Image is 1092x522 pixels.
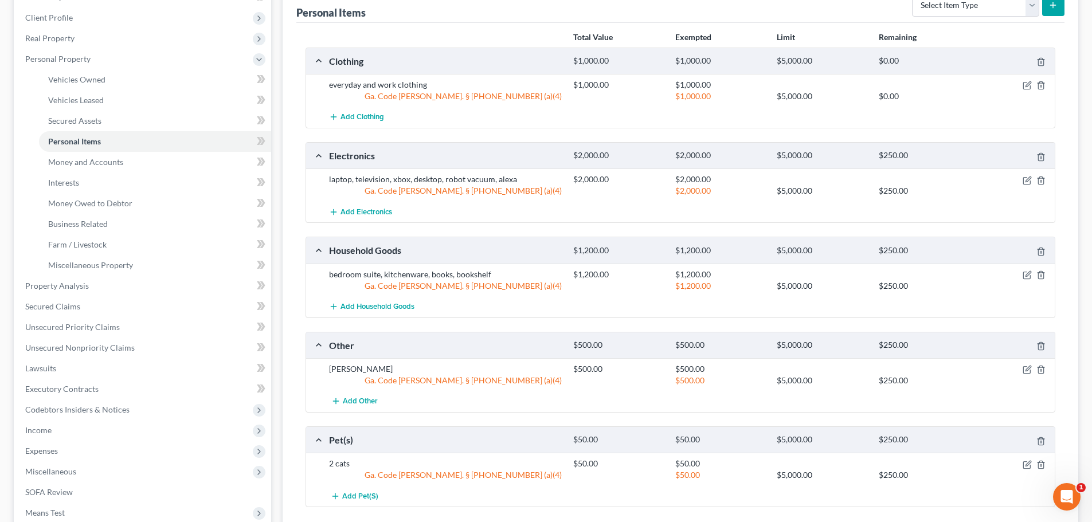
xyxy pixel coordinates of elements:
div: $5,000.00 [771,56,872,66]
span: Executory Contracts [25,384,99,394]
div: $50.00 [670,469,771,481]
a: Miscellaneous Property [39,255,271,276]
span: Secured Assets [48,116,101,125]
span: Expenses [25,446,58,456]
span: Add Other [343,397,378,406]
div: Other [323,339,567,351]
a: Lawsuits [16,358,271,379]
div: $5,000.00 [771,340,872,351]
div: $5,000.00 [771,375,872,386]
div: Electronics [323,150,567,162]
span: Personal Property [25,54,91,64]
div: Ga. Code [PERSON_NAME]. § [PHONE_NUMBER] (a)(4) [323,185,567,197]
a: Executory Contracts [16,379,271,399]
a: Secured Claims [16,296,271,317]
strong: Exempted [675,32,711,42]
span: Secured Claims [25,301,80,311]
a: Unsecured Nonpriority Claims [16,337,271,358]
span: Property Analysis [25,281,89,291]
a: Vehicles Owned [39,69,271,90]
span: SOFA Review [25,487,73,497]
span: Add Pet(s) [342,492,378,501]
button: Add Clothing [329,107,384,128]
div: $250.00 [873,185,974,197]
div: $250.00 [873,340,974,351]
span: Income [25,425,52,435]
a: Unsecured Priority Claims [16,317,271,337]
button: Add Household Goods [329,296,414,317]
div: $2,000.00 [670,150,771,161]
span: Real Property [25,33,75,43]
div: $50.00 [567,434,669,445]
div: $2,000.00 [567,150,669,161]
div: $1,000.00 [567,79,669,91]
a: Money Owed to Debtor [39,193,271,214]
a: Personal Items [39,131,271,152]
div: $500.00 [567,340,669,351]
span: Client Profile [25,13,73,22]
strong: Limit [777,32,795,42]
div: Household Goods [323,244,567,256]
a: Interests [39,172,271,193]
div: $250.00 [873,280,974,292]
div: $1,200.00 [567,245,669,256]
div: Ga. Code [PERSON_NAME]. § [PHONE_NUMBER] (a)(4) [323,469,567,481]
span: Vehicles Owned [48,74,105,84]
a: SOFA Review [16,482,271,503]
span: Add Electronics [340,207,392,217]
div: $1,000.00 [670,79,771,91]
div: $0.00 [873,91,974,102]
div: laptop, television, xbox, desktop, robot vacuum, alexa [323,174,567,185]
div: $0.00 [873,56,974,66]
span: 1 [1077,483,1086,492]
div: Ga. Code [PERSON_NAME]. § [PHONE_NUMBER] (a)(4) [323,280,567,292]
div: Pet(s) [323,434,567,446]
div: $1,200.00 [670,245,771,256]
div: 2 cats [323,458,567,469]
span: Money and Accounts [48,157,123,167]
button: Add Other [329,391,379,412]
div: Ga. Code [PERSON_NAME]. § [PHONE_NUMBER] (a)(4) [323,375,567,386]
div: $1,200.00 [670,269,771,280]
div: Personal Items [296,6,366,19]
a: Vehicles Leased [39,90,271,111]
iframe: Intercom live chat [1053,483,1081,511]
span: Add Household Goods [340,302,414,311]
span: Money Owed to Debtor [48,198,132,208]
span: Miscellaneous [25,466,76,476]
span: Unsecured Priority Claims [25,322,120,332]
div: $250.00 [873,245,974,256]
div: $50.00 [670,458,771,469]
span: Lawsuits [25,363,56,373]
div: $50.00 [670,434,771,445]
div: bedroom suite, kitchenware, books, bookshelf [323,269,567,280]
div: $500.00 [567,363,669,375]
a: Farm / Livestock [39,234,271,255]
div: $250.00 [873,150,974,161]
div: $1,000.00 [567,56,669,66]
a: Business Related [39,214,271,234]
a: Secured Assets [39,111,271,131]
a: Property Analysis [16,276,271,296]
div: $5,000.00 [771,280,872,292]
span: Business Related [48,219,108,229]
button: Add Electronics [329,201,392,222]
div: $1,000.00 [670,91,771,102]
div: $5,000.00 [771,185,872,197]
button: Add Pet(s) [329,485,379,507]
span: Interests [48,178,79,187]
span: Unsecured Nonpriority Claims [25,343,135,352]
strong: Remaining [879,32,917,42]
span: Miscellaneous Property [48,260,133,270]
span: Personal Items [48,136,101,146]
div: Ga. Code [PERSON_NAME]. § [PHONE_NUMBER] (a)(4) [323,91,567,102]
div: $1,200.00 [670,280,771,292]
a: Money and Accounts [39,152,271,172]
div: $500.00 [670,340,771,351]
span: Farm / Livestock [48,240,107,249]
span: Codebtors Insiders & Notices [25,405,130,414]
div: $250.00 [873,434,974,445]
strong: Total Value [573,32,613,42]
div: $1,000.00 [670,56,771,66]
div: $1,200.00 [567,269,669,280]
